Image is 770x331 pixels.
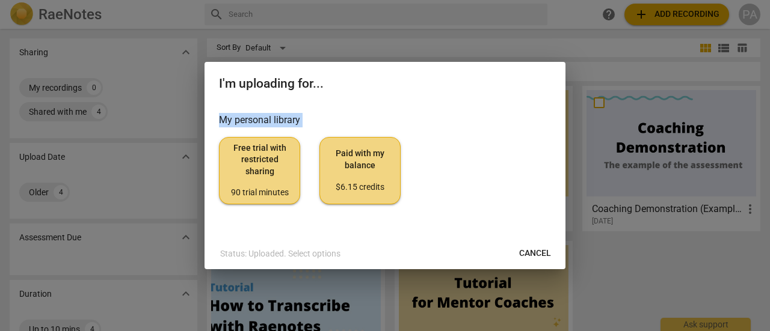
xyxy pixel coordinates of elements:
[330,148,390,193] span: Paid with my balance
[330,181,390,193] div: $6.15 credits
[519,247,551,260] span: Cancel
[229,142,290,199] span: Free trial with restricted sharing
[219,113,551,127] h3: My personal library
[220,247,340,260] p: Status: Uploaded. Select options
[219,76,551,91] h2: I'm uploading for...
[229,187,290,199] div: 90 trial minutes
